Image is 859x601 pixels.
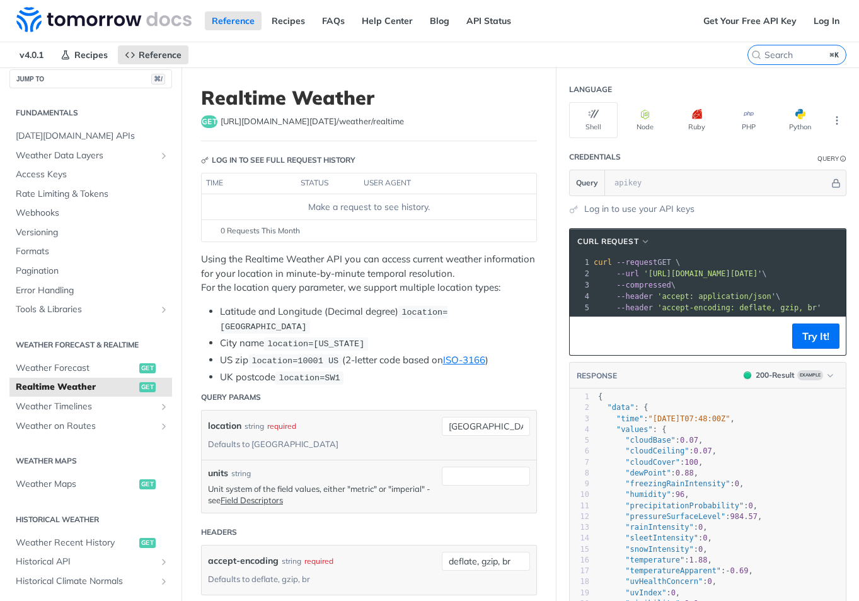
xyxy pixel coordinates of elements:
[74,49,108,61] span: Recipes
[598,512,762,521] span: : ,
[616,303,653,312] span: --header
[9,223,172,242] a: Versioning
[16,400,156,413] span: Weather Timelines
[570,479,589,489] div: 9
[625,446,689,455] span: "cloudCeiling"
[598,523,708,532] span: : ,
[625,501,744,510] span: "precipitationProbability"
[570,435,589,446] div: 5
[16,168,169,181] span: Access Keys
[9,552,172,571] a: Historical APIShow subpages for Historical API
[831,115,843,126] svg: More ellipsis
[657,303,821,312] span: 'accept-encoding: deflate, gzip, br'
[689,556,708,564] span: 1.88
[573,235,655,248] button: cURL Request
[598,490,689,499] span: : ,
[570,576,589,587] div: 18
[16,245,169,258] span: Formats
[649,414,730,423] span: "[DATE]T07:48:00Z"
[756,370,795,381] div: 200 - Result
[707,577,712,586] span: 0
[570,279,591,291] div: 3
[16,284,169,297] span: Error Handling
[205,11,262,30] a: Reference
[570,588,589,598] div: 19
[817,154,846,163] div: QueryInformation
[16,575,156,588] span: Historical Climate Normals
[730,512,758,521] span: 984.57
[625,556,684,564] span: "temperature"
[625,512,725,521] span: "pressureSurfaceLevel"
[315,11,352,30] a: FAQs
[265,11,312,30] a: Recipes
[827,49,843,61] kbd: ⌘K
[221,225,300,236] span: 0 Requests This Month
[730,566,749,575] span: 0.69
[9,281,172,300] a: Error Handling
[625,490,671,499] span: "humidity"
[570,302,591,313] div: 5
[584,202,695,216] a: Log in to use your API keys
[827,111,846,130] button: More Languages
[598,545,708,554] span: : ,
[201,115,217,128] span: get
[159,421,169,431] button: Show subpages for Weather on Routes
[570,544,589,555] div: 15
[598,501,758,510] span: : ,
[16,381,136,394] span: Realtime Weather
[643,269,762,278] span: '[URL][DOMAIN_NAME][DATE]'
[576,327,594,346] button: Copy to clipboard
[776,102,824,138] button: Python
[570,555,589,566] div: 16
[9,455,172,467] h2: Weather Maps
[208,483,435,506] p: Unit system of the field values, either "metric" or "imperial" - see
[569,84,612,95] div: Language
[616,425,653,434] span: "values"
[576,370,618,382] button: RESPONSE
[725,566,730,575] span: -
[9,572,172,591] a: Historical Climate NormalsShow subpages for Historical Climate Normals
[598,392,602,401] span: {
[676,490,684,499] span: 96
[459,11,518,30] a: API Status
[159,576,169,586] button: Show subpages for Historical Climate Normals
[159,402,169,412] button: Show subpages for Weather Timelines
[159,151,169,161] button: Show subpages for Weather Data Layers
[598,436,703,445] span: : ,
[139,363,156,373] span: get
[569,102,618,138] button: Shell
[570,424,589,435] div: 4
[16,362,136,375] span: Weather Forecast
[616,258,657,267] span: --request
[16,7,192,32] img: Tomorrow.io Weather API Docs
[748,501,752,510] span: 0
[16,207,169,219] span: Webhooks
[423,11,456,30] a: Blog
[220,305,537,334] li: Latitude and Longitude (Decimal degree)
[570,489,589,500] div: 10
[598,414,735,423] span: : ,
[201,155,355,166] div: Log in to see full request history
[9,107,172,119] h2: Fundamentals
[598,403,649,412] span: : {
[118,45,188,64] a: Reference
[608,170,829,195] input: apikey
[208,552,279,570] label: accept-encoding
[671,588,676,597] span: 0
[9,417,172,436] a: Weather on RoutesShow subpages for Weather on Routes
[9,300,172,319] a: Tools & LibrariesShow subpages for Tools & Libraries
[570,402,589,413] div: 2
[696,11,804,30] a: Get Your Free API Key
[576,177,598,189] span: Query
[9,339,172,351] h2: Weather Forecast & realtime
[598,479,744,488] span: : ,
[625,479,730,488] span: "freezingRainIntensity"
[657,292,776,301] span: 'accept: application/json'
[625,566,721,575] span: "temperatureApparent"
[159,305,169,315] button: Show subpages for Tools & Libraries
[267,339,364,349] span: location=[US_STATE]
[201,392,261,403] div: Query Params
[13,45,50,64] span: v4.0.1
[9,397,172,416] a: Weather TimelinesShow subpages for Weather Timelines
[744,371,751,379] span: 200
